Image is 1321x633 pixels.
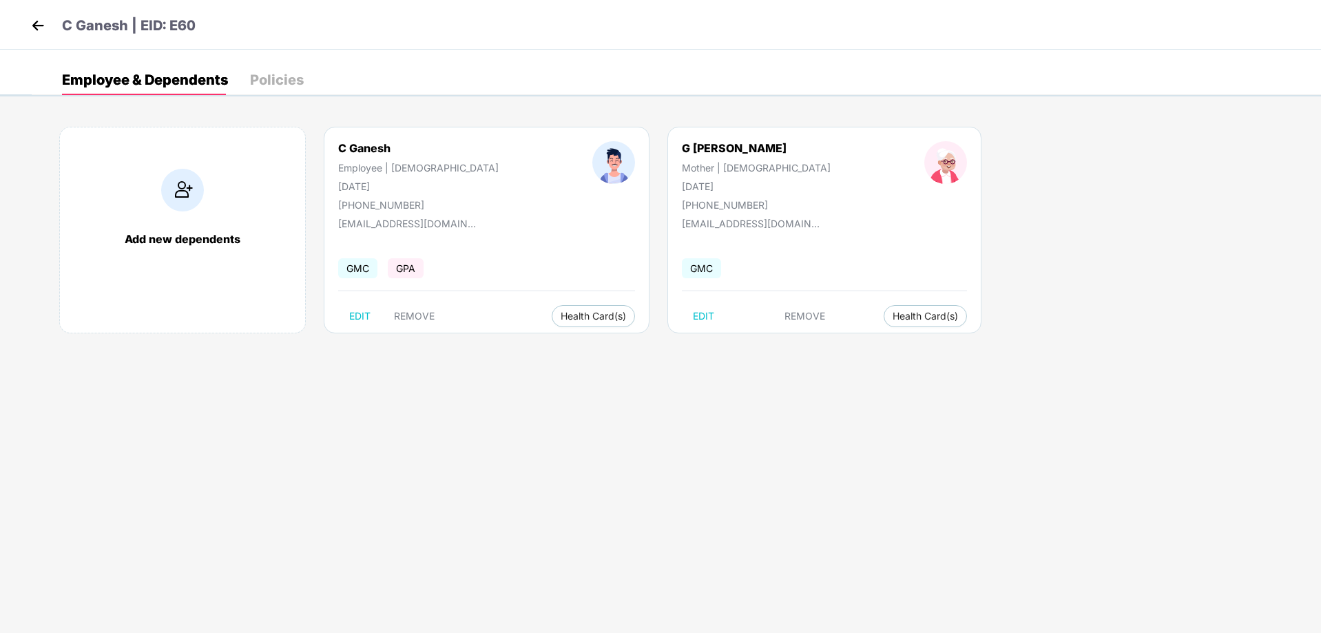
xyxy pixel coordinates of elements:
[784,311,825,322] span: REMOVE
[682,141,831,155] div: G [PERSON_NAME]
[884,305,967,327] button: Health Card(s)
[693,311,714,322] span: EDIT
[62,73,228,87] div: Employee & Dependents
[338,162,499,174] div: Employee | [DEMOGRAPHIC_DATA]
[682,180,831,192] div: [DATE]
[682,258,721,278] span: GMC
[682,162,831,174] div: Mother | [DEMOGRAPHIC_DATA]
[924,141,967,184] img: profileImage
[74,232,291,246] div: Add new dependents
[338,305,382,327] button: EDIT
[349,311,371,322] span: EDIT
[62,15,196,37] p: C Ganesh | EID: E60
[250,73,304,87] div: Policies
[592,141,635,184] img: profileImage
[682,305,725,327] button: EDIT
[28,15,48,36] img: back
[388,258,424,278] span: GPA
[561,313,626,320] span: Health Card(s)
[394,311,435,322] span: REMOVE
[338,141,499,155] div: C Ganesh
[773,305,836,327] button: REMOVE
[338,180,499,192] div: [DATE]
[552,305,635,327] button: Health Card(s)
[338,218,476,229] div: [EMAIL_ADDRESS][DOMAIN_NAME]
[338,199,499,211] div: [PHONE_NUMBER]
[338,258,377,278] span: GMC
[682,218,820,229] div: [EMAIL_ADDRESS][DOMAIN_NAME]
[682,199,831,211] div: [PHONE_NUMBER]
[383,305,446,327] button: REMOVE
[893,313,958,320] span: Health Card(s)
[161,169,204,211] img: addIcon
